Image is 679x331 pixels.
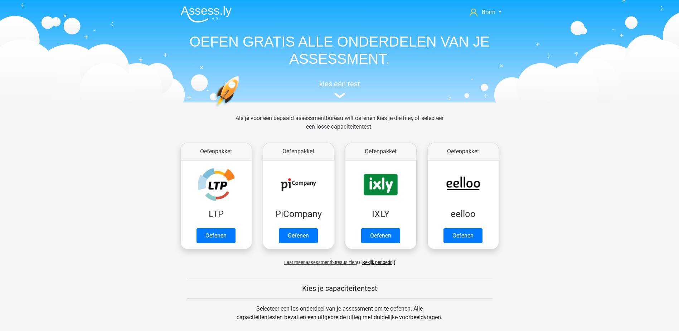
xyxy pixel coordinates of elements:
[467,8,504,16] a: Bram
[279,228,318,243] a: Oefenen
[230,304,449,330] div: Selecteer een los onderdeel van je assessment om te oefenen. Alle capaciteitentesten bevatten een...
[214,76,267,141] img: oefenen
[361,228,400,243] a: Oefenen
[175,33,504,67] h1: OEFEN GRATIS ALLE ONDERDELEN VAN JE ASSESSMENT.
[443,228,482,243] a: Oefenen
[175,252,504,267] div: of
[175,80,504,99] a: kies een test
[197,228,236,243] a: Oefenen
[187,284,493,293] h5: Kies je capaciteitentest
[181,6,232,23] img: Assessly
[175,80,504,88] h5: kies een test
[482,9,495,15] span: Bram
[284,260,357,265] span: Laat meer assessmentbureaus zien
[230,114,449,140] div: Als je voor een bepaald assessmentbureau wilt oefenen kies je die hier, of selecteer een losse ca...
[334,93,345,98] img: assessment
[362,260,395,265] a: Bekijk per bedrijf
